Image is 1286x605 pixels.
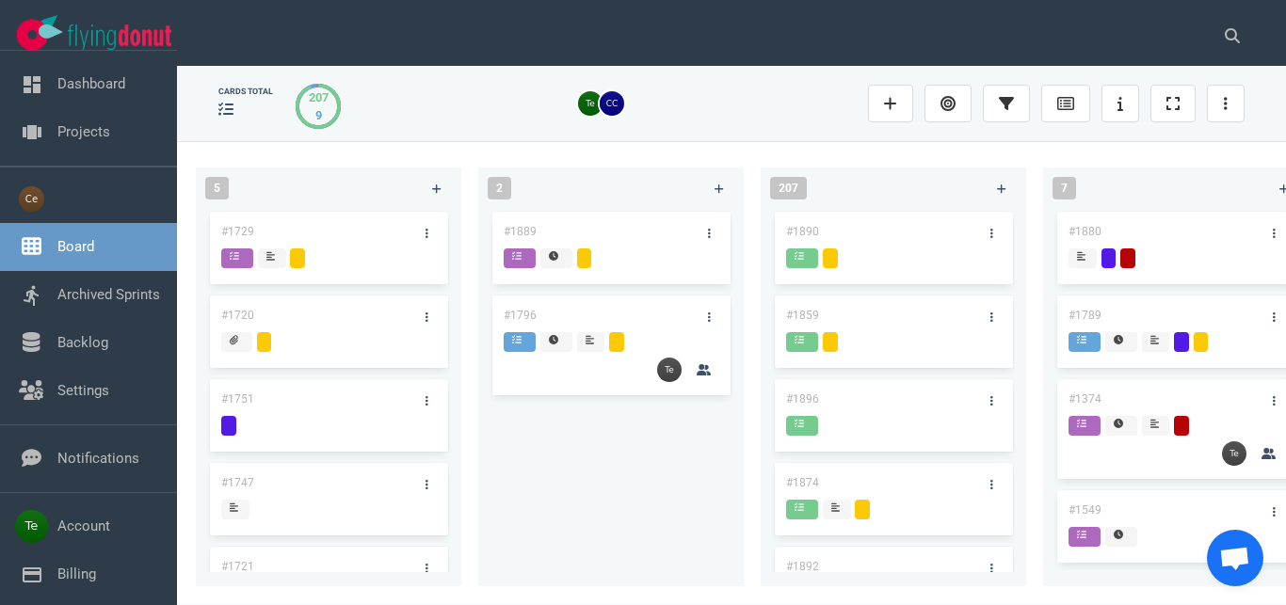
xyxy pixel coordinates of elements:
img: 26 [600,91,624,116]
span: 5 [205,177,229,199]
img: 26 [578,91,603,116]
a: Notifications [57,450,139,467]
a: #1859 [786,309,819,322]
a: Chat abierto [1207,530,1263,586]
a: Billing [57,565,96,582]
a: #1751 [221,392,254,406]
a: #1721 [221,560,254,573]
a: #1374 [1069,392,1101,406]
a: Dashboard [57,75,125,92]
a: #1729 [221,225,254,238]
a: Board [57,238,94,255]
a: #1890 [786,225,819,238]
a: #1789 [1069,309,1101,322]
a: Settings [57,382,109,399]
span: 7 [1053,177,1076,199]
a: #1880 [1069,225,1101,238]
span: 2 [488,177,511,199]
img: 26 [657,358,682,382]
div: cards total [218,86,273,98]
a: Backlog [57,334,108,351]
div: 207 [309,88,329,106]
div: 9 [309,106,329,124]
img: Flying Donut text logo [68,24,171,50]
a: #1874 [786,476,819,489]
a: Archived Sprints [57,286,160,303]
a: #1892 [786,560,819,573]
span: 207 [770,177,807,199]
a: #1796 [504,309,537,322]
a: Account [57,517,110,534]
img: 26 [1222,441,1246,466]
a: #1896 [786,392,819,406]
a: #1889 [504,225,537,238]
a: #1720 [221,309,254,322]
a: #1747 [221,476,254,489]
a: #1549 [1069,503,1101,517]
a: Projects [57,123,110,140]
